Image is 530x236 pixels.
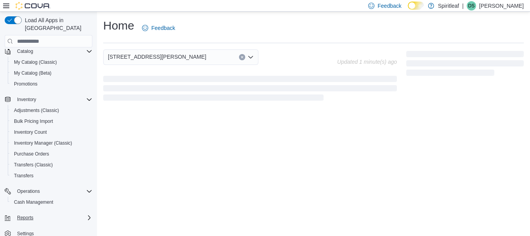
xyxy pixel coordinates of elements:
span: Reports [17,215,33,221]
span: Loading [406,52,524,77]
button: Inventory [14,95,39,104]
span: My Catalog (Beta) [14,70,52,76]
button: Transfers [8,170,95,181]
img: Cova [16,2,50,10]
button: Operations [14,187,43,196]
div: Danielle S [467,1,476,10]
span: Load All Apps in [GEOGRAPHIC_DATA] [22,16,92,32]
span: My Catalog (Beta) [11,68,92,78]
button: Reports [14,213,36,222]
span: Adjustments (Classic) [14,107,59,114]
span: Feedback [378,2,401,10]
a: Bulk Pricing Import [11,117,56,126]
input: Dark Mode [408,2,424,10]
button: Inventory Count [8,127,95,138]
span: Operations [14,187,92,196]
span: Inventory Manager (Classic) [14,140,72,146]
p: Spiritleaf [438,1,459,10]
span: Cash Management [11,198,92,207]
span: Bulk Pricing Import [11,117,92,126]
button: Transfers (Classic) [8,159,95,170]
button: Catalog [14,47,36,56]
span: My Catalog (Classic) [11,58,92,67]
button: Cash Management [8,197,95,208]
a: Purchase Orders [11,149,52,159]
p: [PERSON_NAME] [479,1,524,10]
span: Transfers (Classic) [14,162,53,168]
button: Promotions [8,79,95,89]
button: Clear input [239,54,245,60]
span: Promotions [11,79,92,89]
span: Cash Management [14,199,53,205]
span: Inventory [14,95,92,104]
button: Operations [2,186,95,197]
span: Inventory Count [14,129,47,135]
span: Catalog [17,48,33,54]
span: Catalog [14,47,92,56]
span: Purchase Orders [14,151,49,157]
span: Inventory Count [11,128,92,137]
button: Inventory [2,94,95,105]
a: My Catalog (Beta) [11,68,55,78]
a: Inventory Manager (Classic) [11,138,75,148]
p: | [462,1,464,10]
a: Transfers [11,171,36,180]
span: Adjustments (Classic) [11,106,92,115]
span: My Catalog (Classic) [14,59,57,65]
span: Transfers (Classic) [11,160,92,170]
span: DS [468,1,475,10]
a: Adjustments (Classic) [11,106,62,115]
span: Inventory Manager (Classic) [11,138,92,148]
span: Transfers [11,171,92,180]
button: Adjustments (Classic) [8,105,95,116]
span: Inventory [17,96,36,103]
a: Cash Management [11,198,56,207]
a: Promotions [11,79,41,89]
button: Reports [2,212,95,223]
span: Operations [17,188,40,194]
button: My Catalog (Beta) [8,68,95,79]
span: Transfers [14,173,33,179]
button: Catalog [2,46,95,57]
p: Updated 1 minute(s) ago [337,59,397,65]
a: Transfers (Classic) [11,160,56,170]
a: My Catalog (Classic) [11,58,60,67]
button: Inventory Manager (Classic) [8,138,95,149]
span: Purchase Orders [11,149,92,159]
span: [STREET_ADDRESS][PERSON_NAME] [108,52,206,61]
button: Bulk Pricing Import [8,116,95,127]
span: Loading [103,77,397,102]
a: Feedback [139,20,178,36]
button: My Catalog (Classic) [8,57,95,68]
button: Open list of options [248,54,254,60]
span: Bulk Pricing Import [14,118,53,124]
button: Purchase Orders [8,149,95,159]
span: Reports [14,213,92,222]
span: Promotions [14,81,38,87]
h1: Home [103,18,134,33]
a: Inventory Count [11,128,50,137]
span: Feedback [151,24,175,32]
